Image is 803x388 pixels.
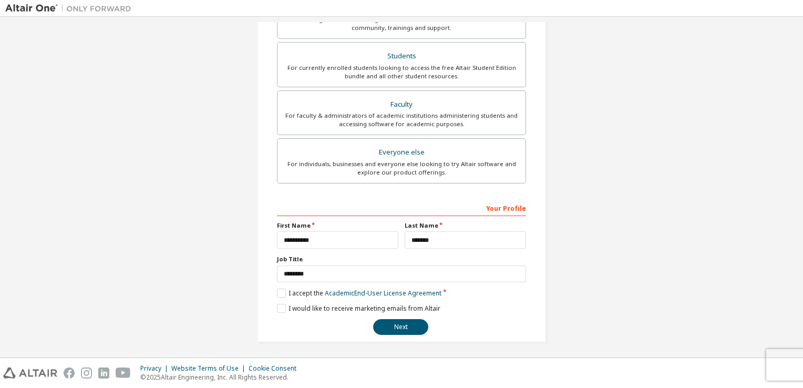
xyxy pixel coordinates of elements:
div: Students [284,49,519,64]
img: Altair One [5,3,137,14]
div: For individuals, businesses and everyone else looking to try Altair software and explore our prod... [284,160,519,177]
p: © 2025 Altair Engineering, Inc. All Rights Reserved. [140,373,303,382]
img: facebook.svg [64,367,75,379]
img: altair_logo.svg [3,367,57,379]
div: For faculty & administrators of academic institutions administering students and accessing softwa... [284,111,519,128]
div: Faculty [284,97,519,112]
div: For currently enrolled students looking to access the free Altair Student Edition bundle and all ... [284,64,519,80]
div: For existing customers looking to access software downloads, HPC resources, community, trainings ... [284,15,519,32]
img: linkedin.svg [98,367,109,379]
button: Next [373,319,428,335]
label: First Name [277,221,398,230]
label: I accept the [277,289,441,298]
img: instagram.svg [81,367,92,379]
img: youtube.svg [116,367,131,379]
label: I would like to receive marketing emails from Altair [277,304,440,313]
div: Privacy [140,364,171,373]
div: Cookie Consent [249,364,303,373]
div: Everyone else [284,145,519,160]
label: Job Title [277,255,526,263]
div: Website Terms of Use [171,364,249,373]
div: Your Profile [277,199,526,216]
label: Last Name [405,221,526,230]
a: Academic End-User License Agreement [325,289,441,298]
